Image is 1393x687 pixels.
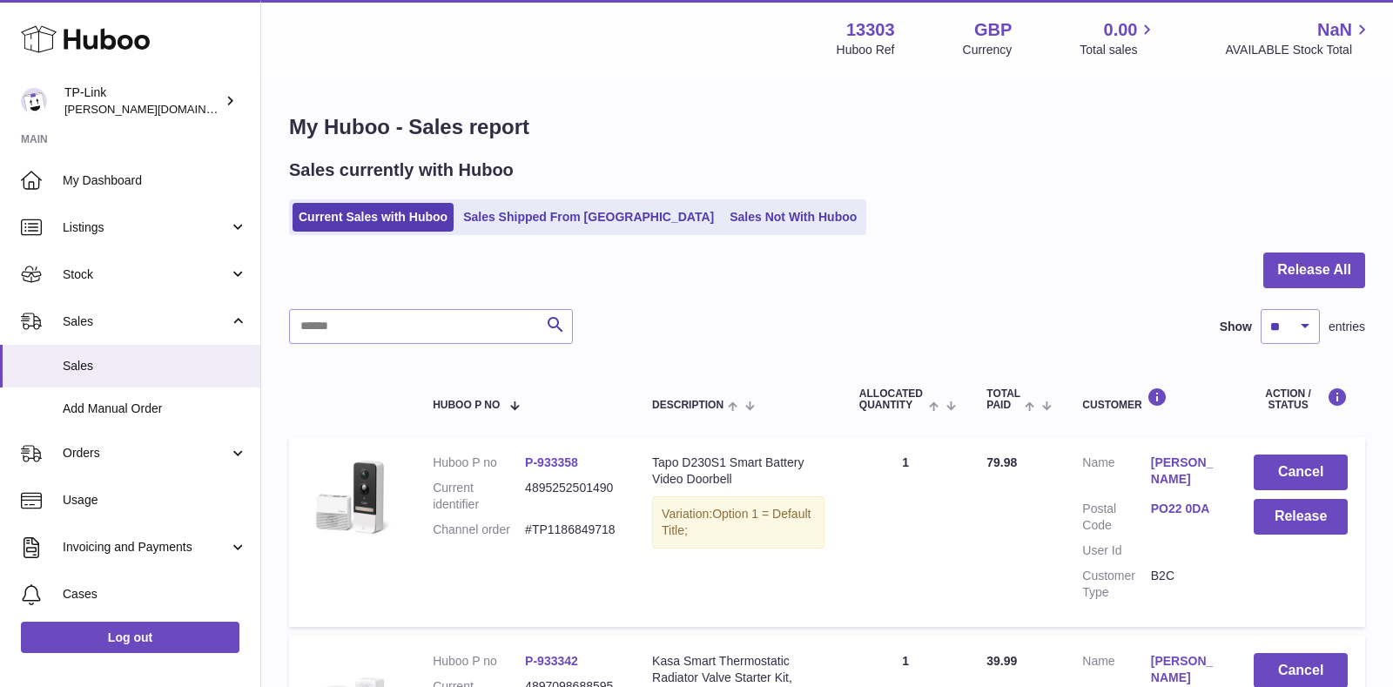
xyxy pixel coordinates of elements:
div: Tapo D230S1 Smart Battery Video Doorbell [652,455,824,488]
a: Current Sales with Huboo [293,203,454,232]
span: Sales [63,313,229,330]
span: Add Manual Order [63,401,247,417]
span: Cases [63,586,247,603]
dt: Name [1082,455,1150,492]
a: P-933358 [525,455,578,469]
dt: Customer Type [1082,568,1150,601]
span: Orders [63,445,229,461]
a: Sales Not With Huboo [723,203,863,232]
span: Description [652,400,723,411]
td: 1 [842,437,969,626]
span: Option 1 = Default Title; [662,507,811,537]
dt: Current identifier [433,480,525,513]
h2: Sales currently with Huboo [289,158,514,182]
span: Total sales [1080,42,1157,58]
dt: Huboo P no [433,653,525,670]
a: [PERSON_NAME] [1151,653,1219,686]
span: AVAILABLE Stock Total [1225,42,1372,58]
span: NaN [1317,18,1352,42]
dt: Channel order [433,522,525,538]
a: P-933342 [525,654,578,668]
span: 39.99 [986,654,1017,668]
strong: GBP [974,18,1012,42]
dt: Postal Code [1082,501,1150,534]
span: Sales [63,358,247,374]
span: Total paid [986,388,1020,411]
dd: B2C [1151,568,1219,601]
div: TP-Link [64,84,221,118]
img: D230S1main.jpg [306,455,394,542]
dt: Huboo P no [433,455,525,471]
button: Release [1254,499,1348,535]
span: Huboo P no [433,400,500,411]
a: PO22 0DA [1151,501,1219,517]
a: [PERSON_NAME] [1151,455,1219,488]
img: susie.li@tp-link.com [21,88,47,114]
span: Invoicing and Payments [63,539,229,556]
a: 0.00 Total sales [1080,18,1157,58]
div: Currency [963,42,1013,58]
div: Customer [1082,387,1219,411]
button: Cancel [1254,455,1348,490]
dt: User Id [1082,542,1150,559]
span: entries [1329,319,1365,335]
span: Usage [63,492,247,509]
dd: 4895252501490 [525,480,617,513]
a: Sales Shipped From [GEOGRAPHIC_DATA] [457,203,720,232]
span: 0.00 [1104,18,1138,42]
a: NaN AVAILABLE Stock Total [1225,18,1372,58]
h1: My Huboo - Sales report [289,113,1365,141]
span: 79.98 [986,455,1017,469]
span: Listings [63,219,229,236]
div: Action / Status [1254,387,1348,411]
div: Huboo Ref [837,42,895,58]
label: Show [1220,319,1252,335]
span: My Dashboard [63,172,247,189]
button: Release All [1263,253,1365,288]
span: [PERSON_NAME][DOMAIN_NAME][EMAIL_ADDRESS][DOMAIN_NAME] [64,102,440,116]
div: Variation: [652,496,824,549]
dd: #TP1186849718 [525,522,617,538]
a: Log out [21,622,239,653]
span: ALLOCATED Quantity [859,388,925,411]
strong: 13303 [846,18,895,42]
span: Stock [63,266,229,283]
